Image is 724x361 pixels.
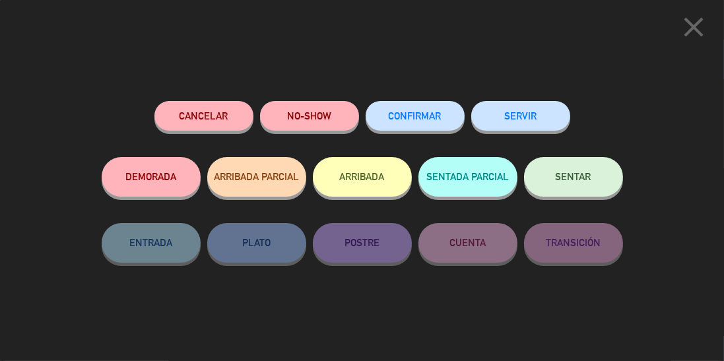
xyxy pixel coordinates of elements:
[102,223,201,263] button: ENTRADA
[366,101,465,131] button: CONFIRMAR
[524,223,623,263] button: TRANSICIÓN
[524,157,623,197] button: SENTAR
[260,101,359,131] button: NO-SHOW
[471,101,570,131] button: SERVIR
[418,157,517,197] button: SENTADA PARCIAL
[207,157,306,197] button: ARRIBADA PARCIAL
[418,223,517,263] button: CUENTA
[313,157,412,197] button: ARRIBADA
[313,223,412,263] button: POSTRE
[677,11,710,44] i: close
[673,10,714,49] button: close
[556,171,591,182] span: SENTAR
[389,110,442,121] span: CONFIRMAR
[207,223,306,263] button: PLATO
[214,171,299,182] span: ARRIBADA PARCIAL
[102,157,201,197] button: DEMORADA
[154,101,253,131] button: Cancelar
